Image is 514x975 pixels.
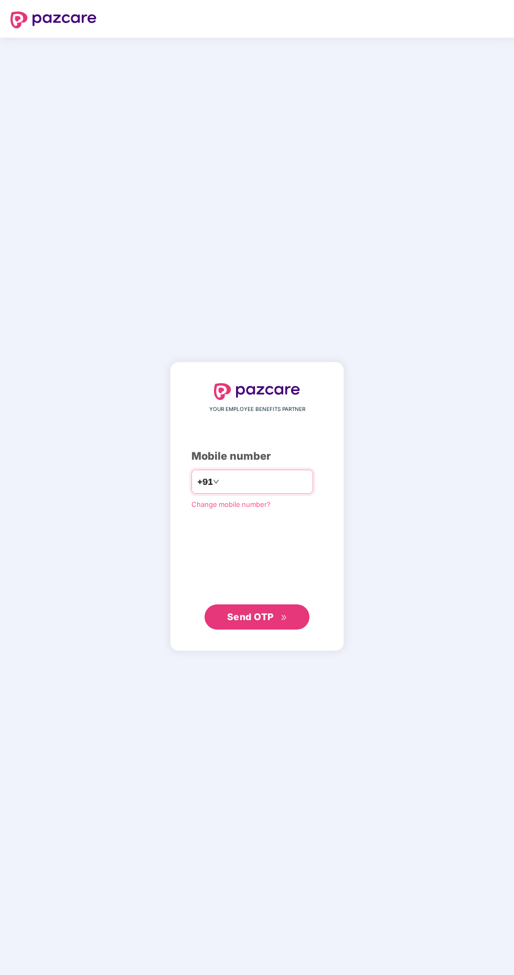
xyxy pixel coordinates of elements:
span: down [213,479,219,485]
span: Send OTP [227,611,274,622]
span: +91 [197,475,213,489]
img: logo [214,383,300,400]
span: YOUR EMPLOYEE BENEFITS PARTNER [209,405,305,414]
img: logo [10,12,97,28]
button: Send OTPdouble-right [205,604,309,630]
div: Mobile number [191,448,323,464]
a: Change mobile number? [191,500,271,508]
span: double-right [281,614,287,621]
